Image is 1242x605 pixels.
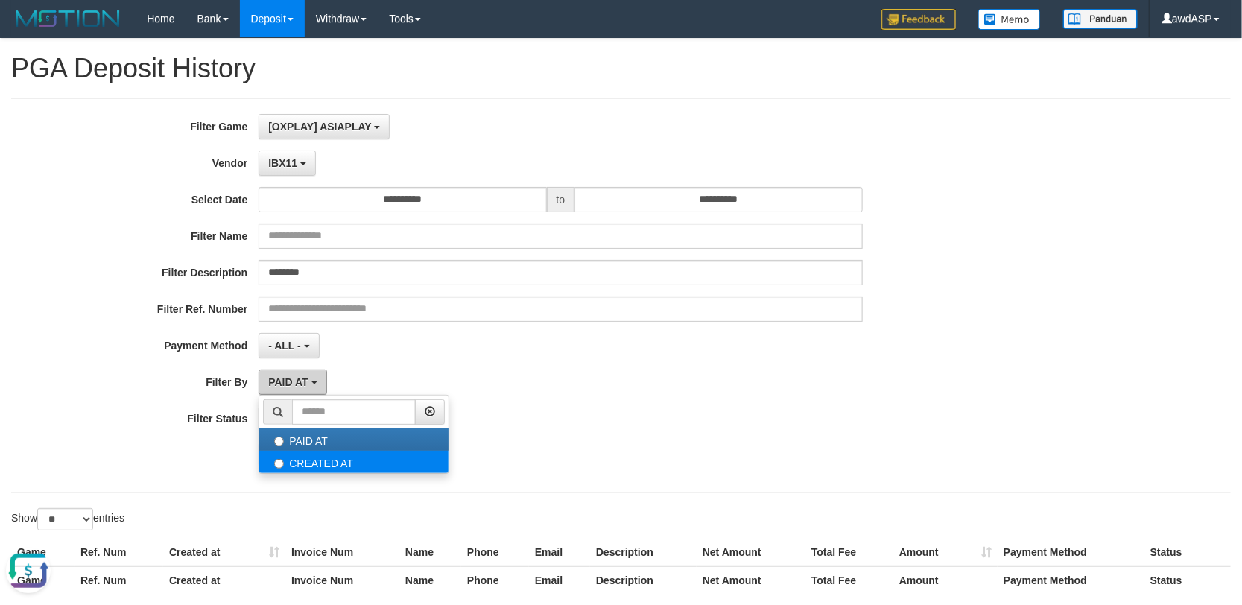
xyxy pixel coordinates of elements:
th: Net Amount [697,566,805,594]
th: Ref. Num [75,566,163,594]
th: Name [399,539,461,566]
img: Feedback.jpg [881,9,956,30]
input: CREATED AT [274,459,284,469]
th: Invoice Num [285,539,399,566]
th: Email [529,566,590,594]
th: Ref. Num [75,539,163,566]
button: IBX11 [259,151,316,176]
button: - ALL - [259,333,319,358]
th: Email [529,539,590,566]
span: - ALL - [268,340,301,352]
span: [OXPLAY] ASIAPLAY [268,121,371,133]
input: PAID AT [274,437,284,446]
button: [OXPLAY] ASIAPLAY [259,114,390,139]
label: CREATED AT [259,451,449,473]
th: Total Fee [805,539,893,566]
button: PAID AT [259,370,326,395]
img: panduan.png [1063,9,1138,29]
th: Description [590,566,697,594]
th: Payment Method [998,566,1144,594]
span: PAID AT [268,376,308,388]
th: Created at [163,539,285,566]
button: Open LiveChat chat widget [6,6,51,51]
span: to [547,187,575,212]
th: Phone [461,566,529,594]
th: Amount [893,539,998,566]
th: Status [1144,539,1231,566]
select: Showentries [37,508,93,530]
th: Payment Method [998,539,1144,566]
label: Show entries [11,508,124,530]
img: Button%20Memo.svg [978,9,1041,30]
th: Net Amount [697,539,805,566]
label: PAID AT [259,428,449,451]
th: Phone [461,539,529,566]
th: Created at [163,566,285,594]
th: Amount [893,566,998,594]
th: Status [1144,566,1231,594]
th: Total Fee [805,566,893,594]
span: IBX11 [268,157,297,169]
img: MOTION_logo.png [11,7,124,30]
th: Name [399,566,461,594]
th: Game [11,539,75,566]
h1: PGA Deposit History [11,54,1231,83]
th: Description [590,539,697,566]
th: Invoice Num [285,566,399,594]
